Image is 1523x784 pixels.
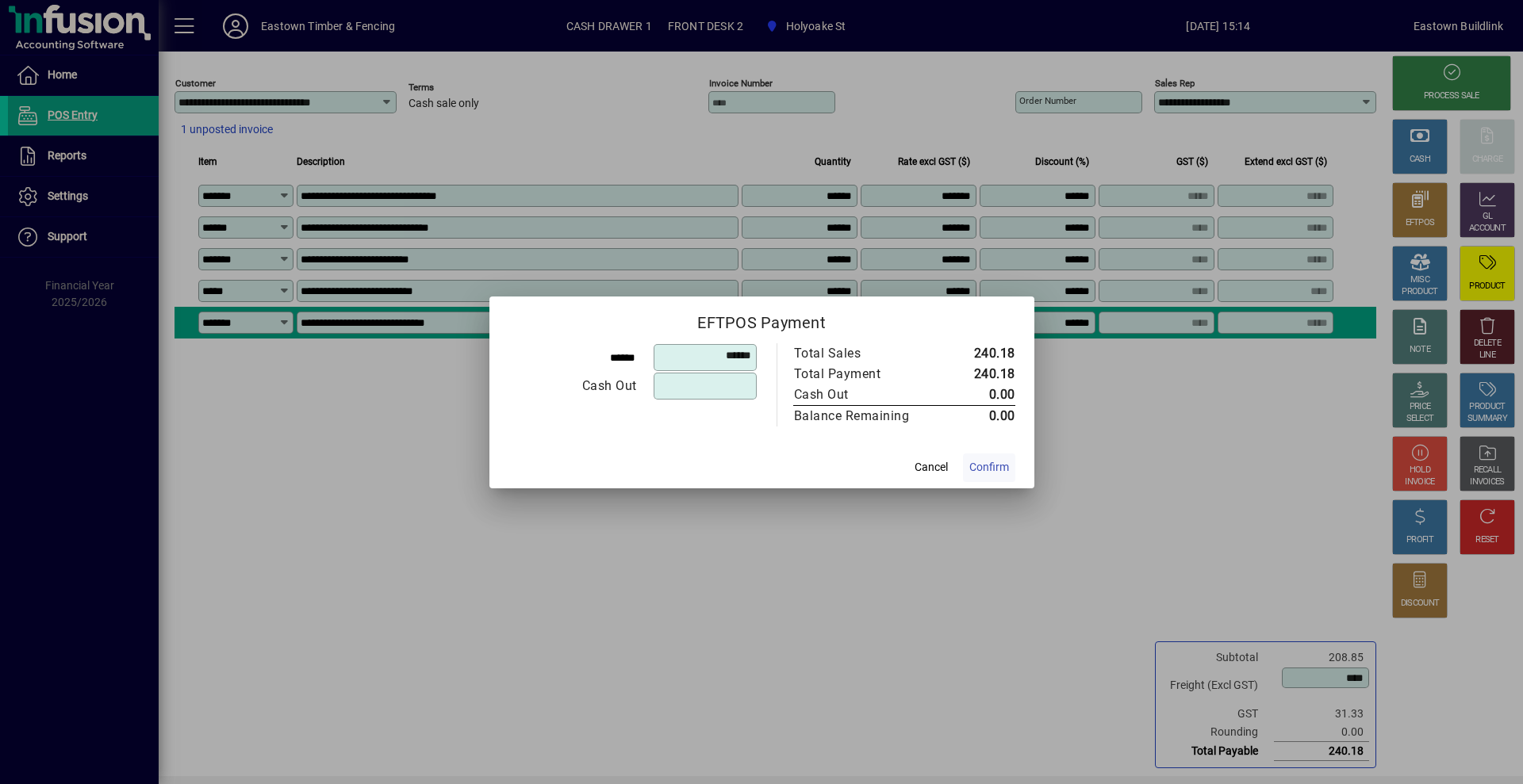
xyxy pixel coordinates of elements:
td: 0.00 [943,405,1015,426]
span: Confirm [969,459,1009,476]
h2: EFTPOS Payment [489,296,1034,342]
td: 240.18 [943,364,1015,384]
div: Balance Remaining [794,407,927,426]
button: Confirm [963,453,1015,482]
td: Total Sales [793,343,943,364]
span: Cancel [915,459,948,476]
td: 240.18 [943,343,1015,364]
div: Cash Out [794,385,927,404]
div: Cash Out [509,377,637,396]
td: Total Payment [793,364,943,384]
button: Cancel [906,453,957,482]
td: 0.00 [943,384,1015,406]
